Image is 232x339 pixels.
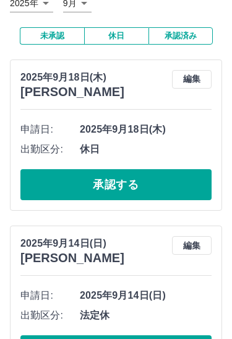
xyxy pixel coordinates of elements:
[80,308,212,323] span: 法定休
[20,308,80,323] span: 出勤区分:
[172,70,212,89] button: 編集
[20,70,124,85] p: 2025年9月18日(木)
[172,236,212,255] button: 編集
[20,169,212,200] button: 承認する
[20,27,84,45] button: 未承認
[20,142,80,157] span: 出勤区分:
[148,27,213,45] button: 承認済み
[20,122,80,137] span: 申請日:
[20,236,124,251] p: 2025年9月14日(日)
[20,288,80,303] span: 申請日:
[20,251,124,265] h3: [PERSON_NAME]
[80,142,212,157] span: 休日
[80,288,212,303] span: 2025年9月14日(日)
[84,27,148,45] button: 休日
[20,85,124,99] h3: [PERSON_NAME]
[80,122,212,137] span: 2025年9月18日(木)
